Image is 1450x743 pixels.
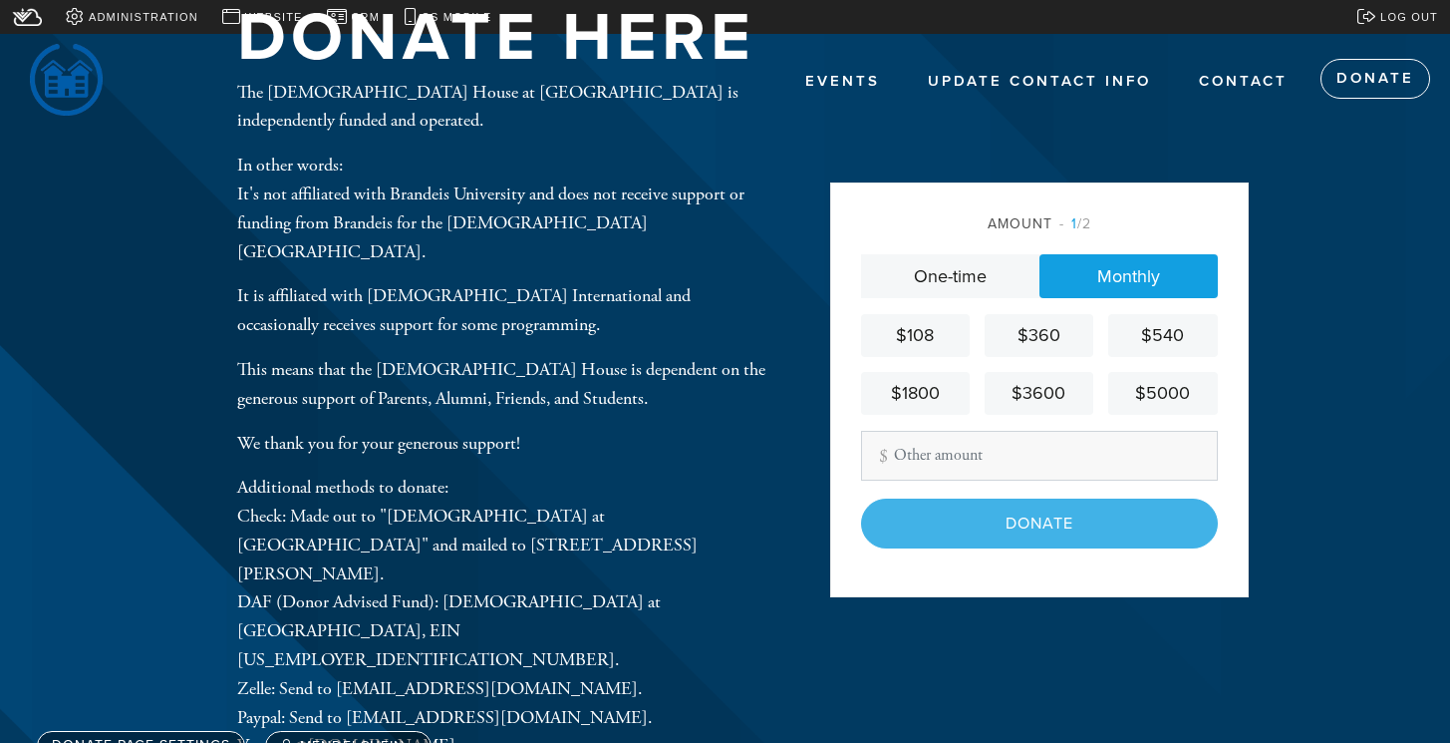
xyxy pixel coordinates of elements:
[1320,59,1430,99] a: Donate
[237,356,765,414] p: This means that the [DEMOGRAPHIC_DATA] House is dependent on the generous support of Parents, Alu...
[869,380,962,407] div: $1800
[913,63,1166,101] a: Update Contact Info
[1184,63,1303,101] a: Contact
[861,314,970,357] a: $108
[237,152,765,266] p: In other words: It's not affiliated with Brandeis University and does not receive support or fund...
[89,9,198,26] span: Administration
[985,372,1093,415] a: $3600
[861,372,970,415] a: $1800
[861,213,1218,234] div: Amount
[1059,215,1091,232] span: /2
[237,282,765,340] p: It is affiliated with [DEMOGRAPHIC_DATA] International and occasionally receives support for some...
[1116,322,1209,349] div: $540
[1108,314,1217,357] a: $540
[1108,372,1217,415] a: $5000
[237,430,765,459] p: We thank you for your generous support!
[1071,215,1077,232] span: 1
[1116,380,1209,407] div: $5000
[861,254,1039,298] a: One-time
[869,322,962,349] div: $108
[861,431,1218,481] input: Other amount
[993,322,1085,349] div: $360
[1039,254,1218,298] a: Monthly
[237,6,755,71] h1: Donate Here
[985,314,1093,357] a: $360
[993,380,1085,407] div: $3600
[1380,9,1438,26] span: Log out
[790,63,895,101] a: Events
[30,44,103,116] img: LOGO1-removebg-preview.png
